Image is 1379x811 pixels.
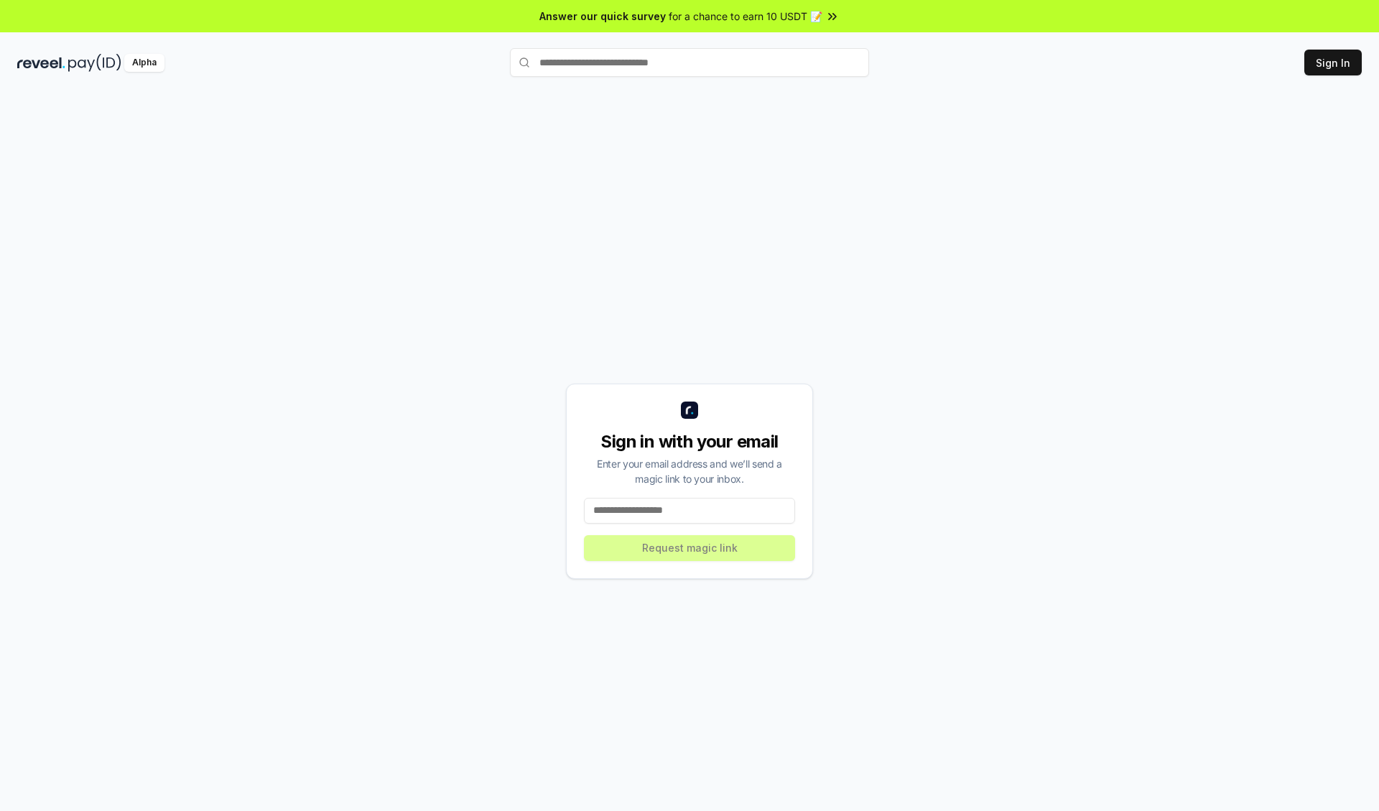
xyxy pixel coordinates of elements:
div: Sign in with your email [584,430,795,453]
img: logo_small [681,402,698,419]
span: Answer our quick survey [539,9,666,24]
img: reveel_dark [17,54,65,72]
button: Sign In [1304,50,1362,75]
span: for a chance to earn 10 USDT 📝 [669,9,822,24]
div: Enter your email address and we’ll send a magic link to your inbox. [584,456,795,486]
div: Alpha [124,54,164,72]
img: pay_id [68,54,121,72]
